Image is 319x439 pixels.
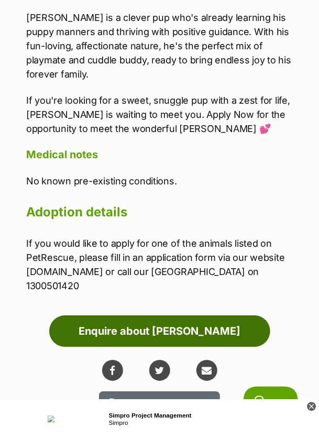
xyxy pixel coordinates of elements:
[26,93,303,136] p: If you're looking for a sweet, snuggle pup with a zest for life, [PERSON_NAME] is waiting to meet...
[26,201,303,224] h2: Adoption details
[149,360,170,381] a: share via twitter
[196,360,217,381] a: share via email
[49,315,270,347] a: Enquire about [PERSON_NAME]
[89,74,176,147] img: https://img.kwcdn.com/product/fancy/1ad29c84-dcc7-41c6-be79-dd74c7c18384.jpg?imageMogr2/strip/siz...
[26,148,303,161] h4: Medical notes
[244,387,298,418] iframe: Help Scout Beacon - Open
[99,391,219,413] button: Print an adoption poster
[26,236,303,293] p: If you would like to apply for one of the animals listed on PetRescue, please fill in an applicat...
[102,360,123,381] a: share via facebook
[26,174,303,188] p: No known pre-existing conditions.
[26,10,303,81] p: [PERSON_NAME] is a clever pup who's already learning his puppy manners and thriving with positive...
